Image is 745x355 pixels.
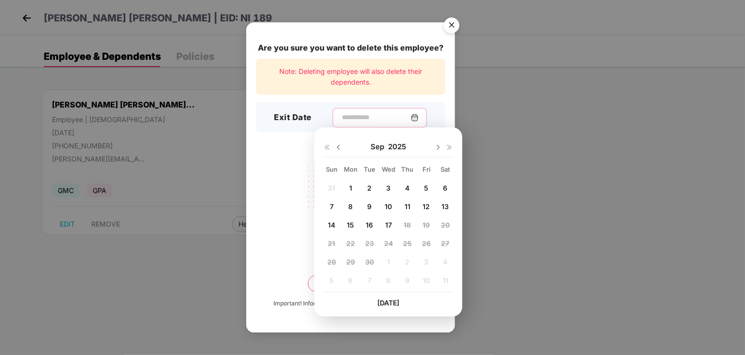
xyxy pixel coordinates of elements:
span: [DATE] [377,299,399,307]
span: 17 [385,221,392,229]
span: 11 [405,202,410,211]
span: 7 [330,202,334,211]
span: 2025 [388,142,406,152]
div: Tue [361,165,378,174]
span: 2 [367,184,372,192]
button: Delete permanently [308,275,393,292]
h3: Exit Date [274,111,312,124]
span: 15 [347,221,354,229]
div: Important! Information once deleted, can’t be recovered. [273,299,428,308]
img: svg+xml;base64,PHN2ZyB4bWxucz0iaHR0cDovL3d3dy53My5vcmcvMjAwMC9zdmciIHdpZHRoPSI1NiIgaGVpZ2h0PSI1Ni... [438,13,465,40]
div: Mon [342,165,359,174]
div: Wed [380,165,397,174]
img: svg+xml;base64,PHN2ZyB4bWxucz0iaHR0cDovL3d3dy53My5vcmcvMjAwMC9zdmciIHdpZHRoPSIyMjQiIGhlaWdodD0iMT... [296,160,405,235]
span: 6 [443,184,447,192]
img: svg+xml;base64,PHN2ZyBpZD0iRHJvcGRvd24tMzJ4MzIiIHhtbG5zPSJodHRwOi8vd3d3LnczLm9yZy8yMDAwL3N2ZyIgd2... [434,143,442,151]
div: Sat [437,165,454,174]
div: Note: Deleting employee will also delete their dependents. [256,59,445,95]
div: Sun [323,165,340,174]
span: 12 [423,202,430,211]
div: Fri [418,165,435,174]
img: svg+xml;base64,PHN2ZyBpZD0iRHJvcGRvd24tMzJ4MzIiIHhtbG5zPSJodHRwOi8vd3d3LnczLm9yZy8yMDAwL3N2ZyIgd2... [335,143,342,151]
button: Close [438,13,464,39]
span: 4 [405,184,409,192]
span: Sep [371,142,388,152]
span: 14 [328,221,335,229]
span: 1 [349,184,352,192]
span: 8 [348,202,353,211]
span: 10 [385,202,392,211]
img: svg+xml;base64,PHN2ZyB4bWxucz0iaHR0cDovL3d3dy53My5vcmcvMjAwMC9zdmciIHdpZHRoPSIxNiIgaGVpZ2h0PSIxNi... [323,143,331,151]
img: svg+xml;base64,PHN2ZyB4bWxucz0iaHR0cDovL3d3dy53My5vcmcvMjAwMC9zdmciIHdpZHRoPSIxNiIgaGVpZ2h0PSIxNi... [446,143,454,151]
span: 16 [366,221,373,229]
div: Thu [399,165,416,174]
span: 9 [367,202,372,211]
span: 5 [424,184,428,192]
div: Are you sure you want to delete this employee? [256,42,445,54]
span: 13 [441,202,449,211]
span: 3 [386,184,390,192]
img: svg+xml;base64,PHN2ZyBpZD0iQ2FsZW5kYXItMzJ4MzIiIHhtbG5zPSJodHRwOi8vd3d3LnczLm9yZy8yMDAwL3N2ZyIgd2... [411,114,419,122]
